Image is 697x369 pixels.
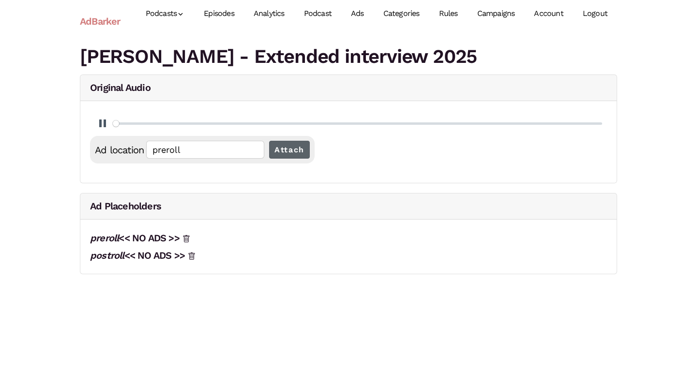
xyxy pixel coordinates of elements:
span: postroll [90,250,124,261]
h1: [PERSON_NAME] - Extended interview 2025 [80,43,617,71]
button: Play [95,116,110,131]
h5: Ad Placeholders [80,193,617,220]
a: AdBarker [80,10,121,32]
input: Seek [113,119,602,128]
a: postroll<< NO ADS >> [90,250,185,261]
input: Attach [269,141,310,159]
span: preroll [90,232,119,244]
label: Ad location [95,141,146,159]
a: preroll<< NO ADS >> [90,232,180,244]
h5: Original Audio [80,75,617,101]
